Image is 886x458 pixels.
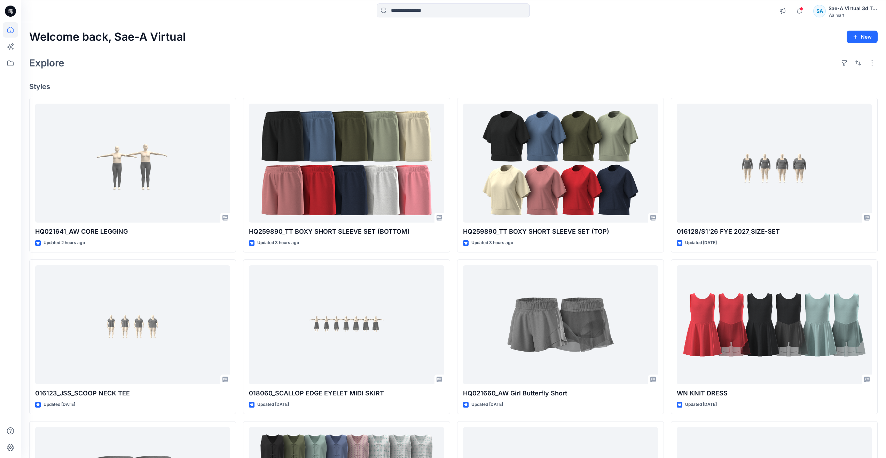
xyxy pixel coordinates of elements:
p: HQ021660_AW Girl Butterfly Short [463,388,658,398]
p: HQ259890_TT BOXY SHORT SLEEVE SET (BOTTOM) [249,227,444,236]
p: Updated [DATE] [257,401,289,408]
p: Updated [DATE] [44,401,75,408]
a: HQ021641_AW CORE LEGGING [35,104,230,223]
p: Updated [DATE] [471,401,503,408]
h4: Styles [29,82,878,91]
div: Walmart [829,13,877,18]
a: 016128/S1'26 FYE 2027_SIZE-SET [677,104,872,223]
p: 018060_SCALLOP EDGE EYELET MIDI SKIRT [249,388,444,398]
a: HQ021660_AW Girl Butterfly Short [463,265,658,385]
a: 016123_JSS_SCOOP NECK TEE [35,265,230,385]
p: Updated [DATE] [685,239,717,247]
p: Updated 2 hours ago [44,239,85,247]
p: Updated 3 hours ago [257,239,299,247]
div: Sae-A Virtual 3d Team [829,4,877,13]
p: 016128/S1'26 FYE 2027_SIZE-SET [677,227,872,236]
a: HQ259890_TT BOXY SHORT SLEEVE SET (BOTTOM) [249,104,444,223]
p: HQ021641_AW CORE LEGGING [35,227,230,236]
p: Updated 3 hours ago [471,239,513,247]
p: 016123_JSS_SCOOP NECK TEE [35,388,230,398]
a: 018060_SCALLOP EDGE EYELET MIDI SKIRT [249,265,444,385]
p: WN KNIT DRESS [677,388,872,398]
a: WN KNIT DRESS [677,265,872,385]
h2: Explore [29,57,64,69]
h2: Welcome back, Sae-A Virtual [29,31,186,43]
p: HQ259890_TT BOXY SHORT SLEEVE SET (TOP) [463,227,658,236]
div: SA [813,5,826,17]
p: Updated [DATE] [685,401,717,408]
button: New [847,31,878,43]
a: HQ259890_TT BOXY SHORT SLEEVE SET (TOP) [463,104,658,223]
